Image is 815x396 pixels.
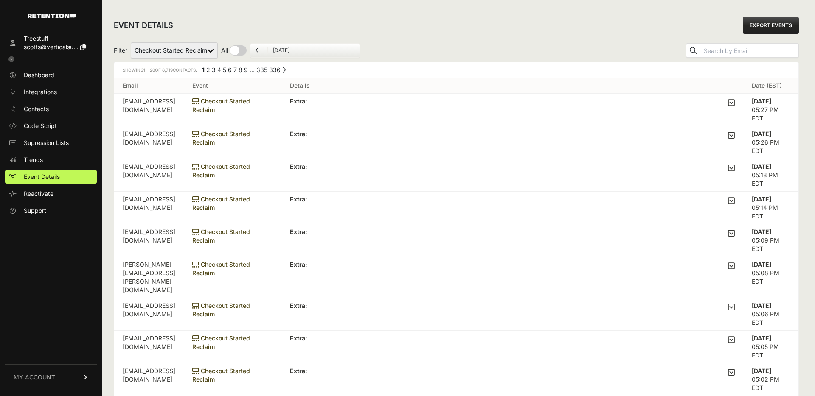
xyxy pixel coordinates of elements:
input: Search by Email [702,45,798,57]
strong: [DATE] [752,163,771,170]
a: Page 8 [239,66,242,73]
span: Checkout Started Reclaim [192,195,250,211]
th: Email [114,78,184,94]
a: Page 335 [256,66,267,73]
a: Event Details [5,170,97,184]
span: Reactivate [24,190,53,198]
td: [EMAIL_ADDRESS][DOMAIN_NAME] [114,363,184,396]
strong: [DATE] [752,302,771,309]
a: Page 7 [233,66,237,73]
strong: [DATE] [752,335,771,342]
strong: Extra: [290,163,307,170]
span: scotts@verticalsu... [24,43,79,50]
strong: [DATE] [752,228,771,235]
strong: Extra: [290,335,307,342]
a: Trends [5,153,97,167]
td: 05:26 PM EDT [743,126,798,159]
td: 05:05 PM EDT [743,331,798,363]
img: Retention.com [28,14,76,18]
td: [EMAIL_ADDRESS][DOMAIN_NAME] [114,224,184,257]
td: [EMAIL_ADDRESS][DOMAIN_NAME] [114,159,184,192]
span: 1 - 20 [143,67,155,73]
td: [EMAIL_ADDRESS][DOMAIN_NAME] [114,331,184,363]
span: Contacts. [161,67,197,73]
a: Page 2 [206,66,210,73]
span: Code Script [24,122,57,130]
strong: Extra: [290,98,307,105]
strong: Extra: [290,367,307,374]
td: [EMAIL_ADDRESS][DOMAIN_NAME] [114,94,184,126]
a: Page 9 [244,66,248,73]
a: Page 336 [269,66,281,73]
span: Checkout Started Reclaim [192,130,250,146]
a: Supression Lists [5,136,97,150]
div: Treestuff [24,34,86,43]
span: Trends [24,156,43,164]
a: Page 4 [217,66,221,73]
strong: Extra: [290,261,307,268]
div: Pagination [200,66,286,76]
span: Support [24,206,46,215]
span: Integrations [24,88,57,96]
a: Support [5,204,97,218]
a: Dashboard [5,68,97,82]
td: 05:18 PM EDT [743,159,798,192]
td: 05:27 PM EDT [743,94,798,126]
strong: Extra: [290,130,307,137]
strong: [DATE] [752,367,771,374]
a: Reactivate [5,187,97,201]
a: Treestuff scotts@verticalsu... [5,32,97,54]
span: Checkout Started Reclaim [192,261,250,276]
strong: [DATE] [752,195,771,203]
a: Code Script [5,119,97,133]
td: 05:02 PM EDT [743,363,798,396]
td: [EMAIL_ADDRESS][DOMAIN_NAME] [114,298,184,331]
a: Contacts [5,102,97,116]
div: Showing of [123,66,197,74]
span: Supression Lists [24,139,69,147]
span: Event Details [24,173,60,181]
th: Event [184,78,281,94]
a: Page 6 [228,66,232,73]
a: Integrations [5,85,97,99]
td: 05:14 PM EDT [743,192,798,224]
h2: EVENT DETAILS [114,20,173,31]
span: Checkout Started Reclaim [192,367,250,383]
span: Dashboard [24,71,54,79]
td: [PERSON_NAME][EMAIL_ADDRESS][PERSON_NAME][DOMAIN_NAME] [114,257,184,298]
a: EXPORT EVENTS [743,17,799,34]
strong: Extra: [290,228,307,235]
select: Filter [131,42,218,59]
a: MY ACCOUNT [5,364,97,390]
span: 6,719 [162,67,173,73]
th: Date (EST) [743,78,798,94]
span: Checkout Started Reclaim [192,163,250,178]
td: 05:06 PM EDT [743,298,798,331]
a: Page 5 [223,66,226,73]
span: Filter [114,46,127,55]
strong: [DATE] [752,261,771,268]
strong: [DATE] [752,130,771,137]
strong: Extra: [290,302,307,309]
span: … [250,66,255,73]
td: 05:08 PM EDT [743,257,798,298]
td: 05:09 PM EDT [743,224,798,257]
a: Page 3 [212,66,216,73]
em: Page 1 [202,66,205,73]
strong: [DATE] [752,98,771,105]
th: Details [281,78,743,94]
span: Checkout Started Reclaim [192,335,250,350]
span: Checkout Started Reclaim [192,98,250,113]
span: Checkout Started Reclaim [192,228,250,244]
span: Checkout Started Reclaim [192,302,250,318]
span: Contacts [24,105,49,113]
span: MY ACCOUNT [14,373,55,382]
strong: Extra: [290,195,307,203]
td: [EMAIL_ADDRESS][DOMAIN_NAME] [114,192,184,224]
td: [EMAIL_ADDRESS][DOMAIN_NAME] [114,126,184,159]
